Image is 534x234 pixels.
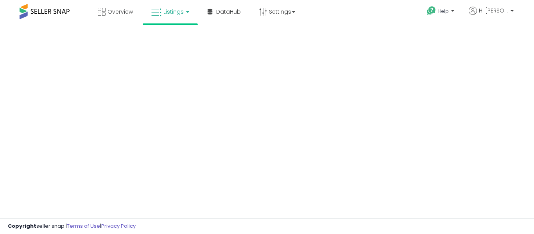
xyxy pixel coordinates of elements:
[426,6,436,16] i: Get Help
[163,8,184,16] span: Listings
[438,8,449,14] span: Help
[469,7,514,24] a: Hi [PERSON_NAME]
[108,8,133,16] span: Overview
[479,7,508,14] span: Hi [PERSON_NAME]
[216,8,241,16] span: DataHub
